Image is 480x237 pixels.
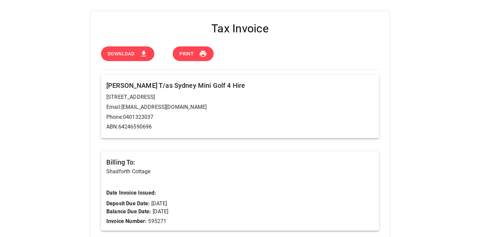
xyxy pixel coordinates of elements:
p: [STREET_ADDRESS] [106,93,374,101]
span: Print [179,50,194,58]
p: 595271 [106,217,374,225]
b: Date Invoice Issued: [106,190,156,196]
h6: Billing To: [106,157,374,168]
p: Phone: 0401323037 [106,113,374,121]
span: Download [108,50,134,58]
button: Download [101,46,154,61]
b: Invoice Number: [106,218,147,224]
b: Balance Due Date: [106,208,151,215]
button: Print [173,46,214,61]
p: [DATE] [106,200,167,208]
b: Deposit Due Date: [106,200,150,207]
p: Shadforth Cottage [106,168,374,176]
h6: [PERSON_NAME] T/as Sydney Mini Golf 4 Hire [106,80,374,91]
h4: Tax Invoice [101,22,379,36]
p: Email: [EMAIL_ADDRESS][DOMAIN_NAME] [106,103,374,111]
p: [DATE] [106,208,169,216]
p: ABN: 64246590696 [106,123,374,131]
